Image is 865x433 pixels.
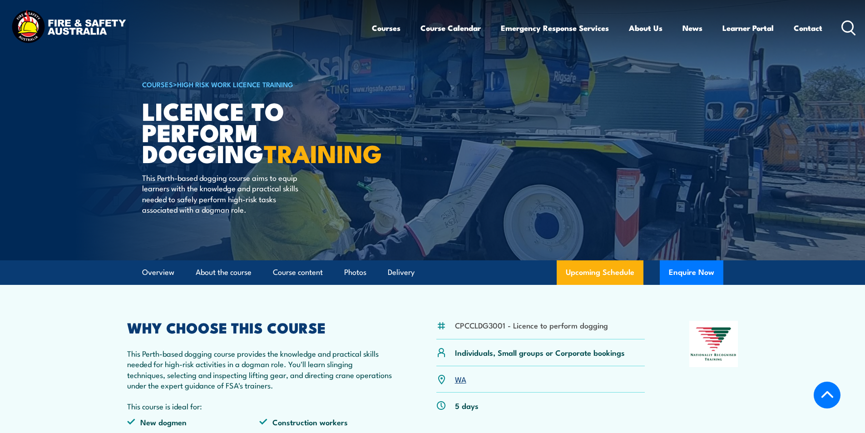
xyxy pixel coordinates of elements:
[372,16,400,40] a: Courses
[127,321,392,333] h2: WHY CHOOSE THIS COURSE
[388,260,415,284] a: Delivery
[142,79,173,89] a: COURSES
[682,16,702,40] a: News
[455,320,608,330] li: CPCCLDG3001 - Licence to perform dogging
[455,400,479,411] p: 5 days
[259,417,392,427] li: Construction workers
[273,260,323,284] a: Course content
[689,321,738,367] img: Nationally Recognised Training logo.
[455,347,625,358] p: Individuals, Small groups or Corporate bookings
[142,79,366,90] h6: >
[127,417,260,427] li: New dogmen
[177,79,293,89] a: High Risk Work Licence Training
[794,16,822,40] a: Contact
[420,16,481,40] a: Course Calendar
[142,172,308,215] p: This Perth-based dogging course aims to equip learners with the knowledge and practical skills ne...
[557,260,643,285] a: Upcoming Schedule
[501,16,609,40] a: Emergency Response Services
[660,260,723,285] button: Enquire Now
[344,260,366,284] a: Photos
[142,260,174,284] a: Overview
[127,348,392,391] p: This Perth-based dogging course provides the knowledge and practical skills needed for high-risk ...
[196,260,252,284] a: About the course
[722,16,774,40] a: Learner Portal
[127,401,392,411] p: This course is ideal for:
[455,373,466,384] a: WA
[264,134,382,171] strong: TRAINING
[629,16,662,40] a: About Us
[142,100,366,164] h1: Licence to Perform Dogging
